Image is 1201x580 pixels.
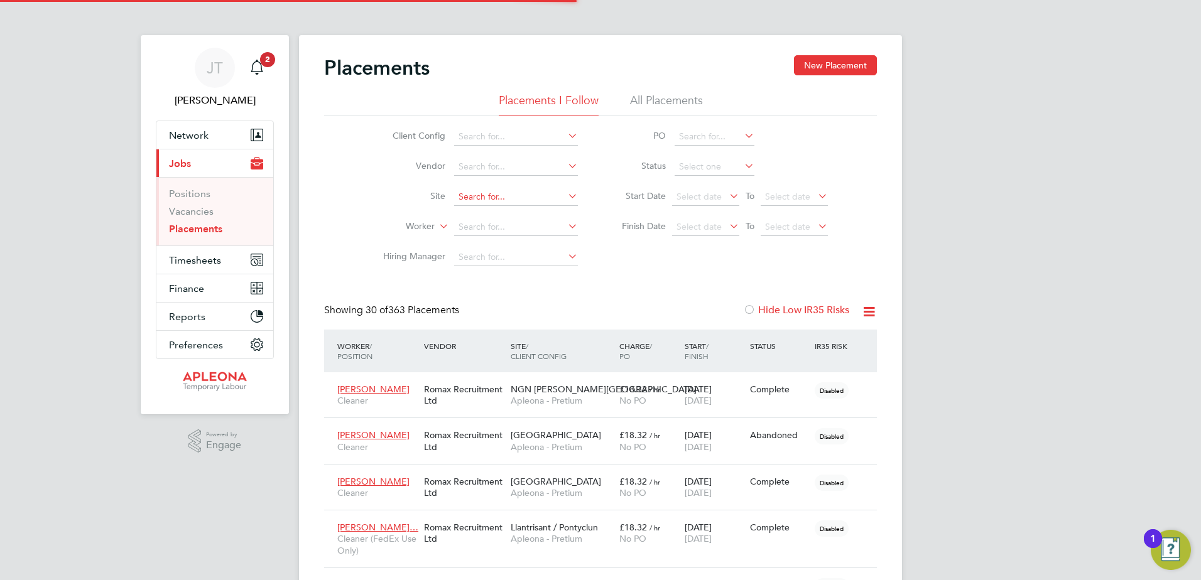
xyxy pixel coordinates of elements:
div: Jobs [156,177,273,245]
div: [DATE] [682,515,747,550]
div: Romax Recruitment Ltd [421,470,508,505]
input: Search for... [454,249,578,266]
div: Vendor [421,335,508,357]
label: Start Date [609,190,666,201]
span: No PO [619,441,646,453]
span: Disabled [815,428,849,444]
span: [GEOGRAPHIC_DATA] [511,476,601,487]
label: Site [373,190,445,201]
label: Status [609,160,666,171]
span: Preferences [169,339,223,351]
span: £18.32 [619,476,647,487]
span: / hr [649,477,660,486]
div: Status [747,335,812,357]
span: / Client Config [511,341,567,361]
button: Network [156,121,273,149]
div: Site [508,335,616,367]
span: Cleaner [337,395,418,406]
span: £18.32 [619,429,647,441]
span: Network [169,129,209,141]
span: Apleona - Pretium [511,441,613,453]
div: Complete [750,476,809,487]
span: 30 of [366,304,388,316]
input: Search for... [454,158,578,176]
span: No PO [619,533,646,544]
label: Worker [362,220,435,233]
span: To [742,188,758,204]
div: 1 [1150,539,1156,555]
button: Open Resource Center, 1 new notification [1151,530,1191,570]
div: [DATE] [682,470,747,505]
span: Disabled [815,520,849,537]
div: Romax Recruitment Ltd [421,377,508,412]
a: Positions [169,188,210,200]
div: Showing [324,304,462,317]
label: Vendor [373,160,445,171]
input: Search for... [454,128,578,146]
div: Charge [616,335,682,367]
span: Engage [206,440,241,451]
span: Apleona - Pretium [511,395,613,406]
img: apleona-logo-retina.png [183,372,247,392]
a: Go to home page [156,372,274,392]
button: Preferences [156,331,273,358]
a: Vacancies [169,205,214,217]
span: Reports [169,311,205,323]
span: Cleaner [337,487,418,498]
span: [DATE] [685,533,712,544]
span: / hr [649,523,660,532]
span: £18.32 [619,384,647,395]
span: [DATE] [685,487,712,498]
span: JT [207,60,223,76]
a: 2 [244,48,269,88]
span: [PERSON_NAME]… [337,522,418,533]
div: IR35 Risk [812,335,855,357]
a: [PERSON_NAME]CleanerRomax Recruitment LtdNGN [PERSON_NAME][GEOGRAPHIC_DATA]Apleona - Pretium£18.3... [334,377,877,387]
span: / Position [337,341,372,361]
span: Finance [169,282,204,294]
a: [PERSON_NAME]CleanerRomax Recruitment Ltd[GEOGRAPHIC_DATA]Apleona - Pretium£18.32 / hrNo PO[DATE]... [334,469,877,480]
span: / PO [619,341,652,361]
span: / hr [649,431,660,440]
span: [PERSON_NAME] [337,429,410,441]
span: Select date [677,191,722,202]
a: [PERSON_NAME]…Cleaner (FedEx Use Only)Romax Recruitment LtdLlantrisant / PontyclunApleona - Preti... [334,515,877,525]
span: Cleaner [337,441,418,453]
label: Hide Low IR35 Risks [743,304,849,316]
span: Jobs [169,158,191,169]
a: [PERSON_NAME]CleanerRomax Recruitment Ltd[GEOGRAPHIC_DATA]Apleona - Pretium£18.32 / hrNo PO[DATE]... [334,422,877,433]
span: 363 Placements [366,304,459,316]
input: Search for... [675,128,754,146]
input: Search for... [454,188,578,206]
label: Hiring Manager [373,250,445,262]
a: Powered byEngage [188,429,242,453]
span: To [742,218,758,234]
input: Search for... [454,218,578,236]
button: Reports [156,303,273,330]
span: Julie Tante [156,93,274,108]
span: Cleaner (FedEx Use Only) [337,533,418,556]
span: Select date [765,221,810,232]
a: Placements [169,223,222,235]
label: Finish Date [609,220,666,232]
a: JT[PERSON_NAME] [156,48,274,108]
span: No PO [619,487,646,498]
span: Select date [677,221,722,232]
button: Jobs [156,149,273,177]
button: New Placement [794,55,877,75]
div: Complete [750,522,809,533]
span: Apleona - Pretium [511,487,613,498]
span: [DATE] [685,395,712,406]
span: / hr [649,385,660,394]
input: Select one [675,158,754,176]
span: 2 [260,52,275,67]
span: £18.32 [619,522,647,533]
div: Complete [750,384,809,395]
li: Placements I Follow [499,93,599,115]
label: PO [609,130,666,141]
nav: Main navigation [141,35,289,414]
span: No PO [619,395,646,406]
span: NGN [PERSON_NAME][GEOGRAPHIC_DATA] [511,384,697,395]
span: Llantrisant / Pontyclun [511,522,598,533]
span: / Finish [685,341,709,361]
